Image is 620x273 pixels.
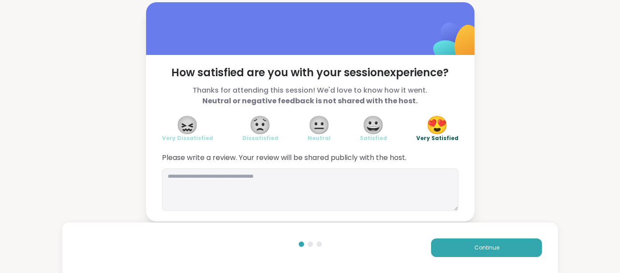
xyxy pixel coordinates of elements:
[474,244,499,252] span: Continue
[249,117,271,133] span: 😟
[426,117,448,133] span: 😍
[202,96,418,106] b: Neutral or negative feedback is not shared with the host.
[176,117,198,133] span: 😖
[416,135,458,142] span: Very Satisfied
[242,135,278,142] span: Dissatisfied
[162,152,458,163] span: Please write a review. Your review will be shared publicly with the host.
[360,135,387,142] span: Satisfied
[431,238,542,257] button: Continue
[308,117,330,133] span: 😐
[162,135,213,142] span: Very Dissatisfied
[362,117,384,133] span: 😀
[162,85,458,106] span: Thanks for attending this session! We'd love to know how it went.
[308,135,331,142] span: Neutral
[162,66,458,80] span: How satisfied are you with your session experience?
